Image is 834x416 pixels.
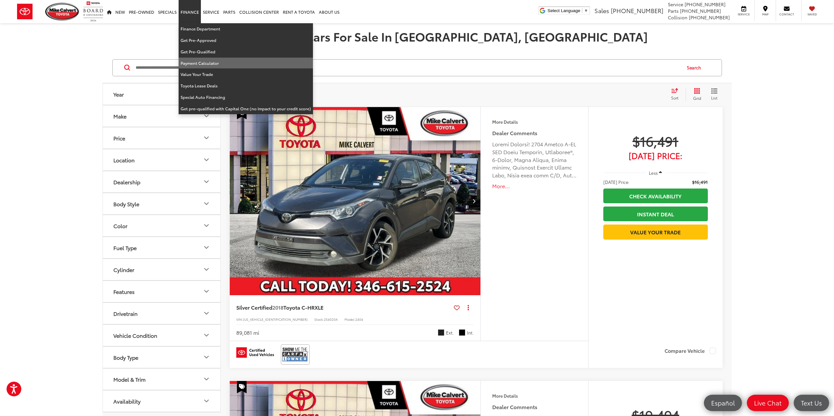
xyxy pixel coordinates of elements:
label: Compare Vehicle [665,348,716,354]
span: Ext. [446,330,454,336]
span: Stock: [314,317,324,322]
span: Sales [594,6,609,15]
a: Check Availability [603,189,708,203]
span: Live Chat [751,399,785,407]
button: Grid View [686,88,706,101]
div: Location [113,157,135,163]
input: Search by Make, Model, or Keyword [135,60,681,76]
div: 2018 Toyota C-HR XLE 0 [229,107,481,295]
div: Cylinder [203,265,210,273]
div: Drivetrain [203,309,210,317]
a: 2018 Toyota C-HR XLE2018 Toyota C-HR XLE2018 Toyota C-HR XLE2018 Toyota C-HR XLE [229,107,481,295]
img: 2018 Toyota C-HR XLE [229,107,481,296]
div: Make [203,112,210,120]
div: Body Style [203,200,210,208]
span: Black [459,329,465,336]
span: XLE [315,303,323,311]
span: [US_VEHICLE_IDENTIFICATION_NUMBER] [243,317,308,322]
button: Actions [462,302,474,313]
button: Body TypeBody Type [103,347,221,368]
div: Model & Trim [203,375,210,383]
span: ▼ [584,8,588,13]
span: [PHONE_NUMBER] [689,14,730,21]
span: Grid [693,95,701,101]
span: Special [237,381,247,393]
span: 2404 [355,317,363,322]
a: Text Us [794,395,829,411]
img: Toyota Certified Used Vehicles [236,347,274,358]
span: List [711,95,718,100]
span: Collision [668,14,688,21]
div: Model & Trim [113,376,145,382]
span: [PHONE_NUMBER] [680,8,721,14]
span: [PHONE_NUMBER] [685,1,726,8]
div: Price [203,134,210,142]
div: Availability [203,397,210,405]
span: Magnetic Gray Metallic [438,329,444,336]
div: Drivetrain [113,310,138,317]
div: Features [113,288,135,295]
button: Body StyleBody Style [103,193,221,214]
button: Model & TrimModel & Trim [103,369,221,390]
h4: More Details [492,393,576,398]
div: Dealership [113,179,140,185]
span: Saved [805,12,819,16]
div: Fuel Type [203,244,210,251]
a: Select Language​ [548,8,588,13]
button: DealershipDealership [103,171,221,192]
span: $16,491 [692,179,708,185]
button: More... [492,182,576,190]
button: Vehicle ConditionVehicle Condition [103,325,221,346]
span: Int. [467,330,474,336]
span: 254020A [324,317,338,322]
span: Map [758,12,772,16]
button: YearYear [103,83,221,105]
span: Text Us [798,399,825,407]
div: Body Type [113,354,138,360]
a: Toyota Lease Deals [179,80,313,92]
h4: More Details [492,119,576,124]
span: Service [668,1,683,8]
span: Silver Certified [236,303,272,311]
span: $16,491 [603,133,708,149]
span: 2018 [272,303,283,311]
button: LocationLocation [103,149,221,171]
div: Color [113,223,127,229]
button: MakeMake [103,105,221,127]
div: Make [113,113,126,119]
a: Get Pre-Qualified [179,46,313,58]
a: Value Your Trade [179,69,313,80]
span: Less [649,170,658,176]
span: Contact [779,12,794,16]
div: Cylinder [113,266,134,273]
button: ColorColor [103,215,221,236]
button: Less [646,167,665,179]
span: Toyota C-HR [283,303,315,311]
div: Price [113,135,125,141]
button: Search [681,60,710,76]
div: Vehicle Condition [113,332,157,338]
a: Silver Certified2018Toyota C-HRXLE [236,304,452,311]
div: Body Style [113,201,139,207]
span: [DATE] Price: [603,152,708,159]
span: Service [736,12,751,16]
button: Select sort value [668,88,686,101]
a: Español [704,395,742,411]
a: Get Pre-Approved [179,35,313,46]
a: Instant Deal [603,207,708,221]
div: Loremi Dolorsi! 2704 Ametco A-EL SED Doeiu Temporin, Utlaboree®, 6-Dolor, Magna Aliqua, Enima min... [492,140,576,179]
div: Vehicle Condition [203,331,210,339]
a: Finance Department [179,23,313,35]
span: Model: [344,317,355,322]
span: Select Language [548,8,580,13]
button: AvailabilityAvailability [103,390,221,412]
a: Payment Calculator [179,58,313,69]
div: Features [203,287,210,295]
button: Fuel TypeFuel Type [103,237,221,258]
span: [PHONE_NUMBER] [611,6,663,15]
button: CylinderCylinder [103,259,221,280]
img: Mike Calvert Toyota [45,3,80,21]
div: Body Type [203,353,210,361]
a: Live Chat [747,395,789,411]
span: VIN: [236,317,243,322]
